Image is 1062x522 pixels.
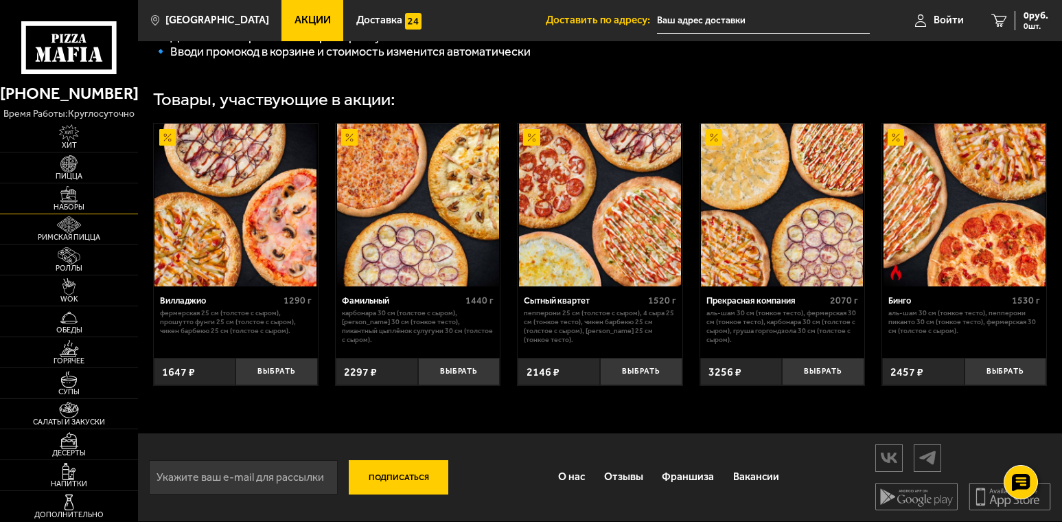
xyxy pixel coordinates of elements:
a: Франшиза [653,459,724,495]
img: tg [914,446,940,470]
a: АкционныйОстрое блюдоБинго [882,124,1046,286]
a: АкционныйПрекрасная компания [700,124,864,286]
img: Акционный [888,129,904,146]
p: Пепперони 25 см (толстое с сыром), 4 сыра 25 см (тонкое тесто), Чикен Барбекю 25 см (толстое с сы... [524,309,676,345]
img: Фамильный [337,124,499,286]
img: Вилладжио [154,124,316,286]
span: 2457 ₽ [890,365,923,378]
span: [GEOGRAPHIC_DATA] [165,15,269,25]
div: Вилладжио [160,295,280,306]
span: 1530 г [1012,295,1040,306]
span: Акции [295,15,331,25]
img: Острое блюдо [888,264,904,280]
img: Прекрасная компания [701,124,863,286]
span: 1647 ₽ [162,365,195,378]
span: 2297 ₽ [344,365,377,378]
img: Акционный [341,129,358,146]
a: Вакансии [724,459,789,495]
img: 15daf4d41897b9f0e9f617042186c801.svg [405,13,422,30]
img: Акционный [159,129,176,146]
button: Выбрать [418,358,500,385]
span: 2070 г [830,295,858,306]
span: Войти [934,15,964,25]
span: Доставить по адресу: [546,15,657,25]
a: О нас [549,459,595,495]
span: 3256 ₽ [708,365,741,378]
span: Доставка [356,15,402,25]
img: Бинго [884,124,1046,286]
div: Бинго [888,295,1008,306]
button: Выбрать [782,358,864,385]
p: Аль-Шам 30 см (тонкое тесто), Пепперони Пиканто 30 см (тонкое тесто), Фермерская 30 см (толстое с... [888,309,1040,336]
a: АкционныйФамильный [336,124,500,286]
span: 🔹 Вводи промокод в корзине и стоимость изменится автоматически [153,44,531,59]
img: Сытный квартет [519,124,681,286]
div: Фамильный [342,295,462,306]
div: Прекрасная компания [706,295,827,306]
button: Подписаться [349,460,448,495]
span: 1520 г [648,295,676,306]
a: Отзывы [595,459,653,495]
div: Товары, участвующие в акции: [153,91,395,109]
a: АкционныйВилладжио [154,124,318,286]
button: Выбрать [965,358,1047,385]
button: Выбрать [600,358,682,385]
p: Аль-Шам 30 см (тонкое тесто), Фермерская 30 см (тонкое тесто), Карбонара 30 см (толстое с сыром),... [706,309,858,345]
img: vk [876,446,902,470]
input: Ваш адрес доставки [657,8,869,34]
button: Выбрать [235,358,318,385]
a: АкционныйСытный квартет [518,124,682,286]
span: 1290 г [284,295,312,306]
span: 0 руб. [1024,11,1048,21]
span: 2146 ₽ [527,365,559,378]
img: Акционный [523,129,540,146]
span: 0 шт. [1024,22,1048,30]
span: 1440 г [465,295,494,306]
p: Карбонара 30 см (толстое с сыром), [PERSON_NAME] 30 см (тонкое тесто), Пикантный цыплёнок сулугун... [342,309,494,345]
input: Укажите ваш e-mail для рассылки [149,460,338,495]
img: Акционный [706,129,722,146]
p: Фермерская 25 см (толстое с сыром), Прошутто Фунги 25 см (толстое с сыром), Чикен Барбекю 25 см (... [160,309,312,336]
div: Сытный квартет [524,295,644,306]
